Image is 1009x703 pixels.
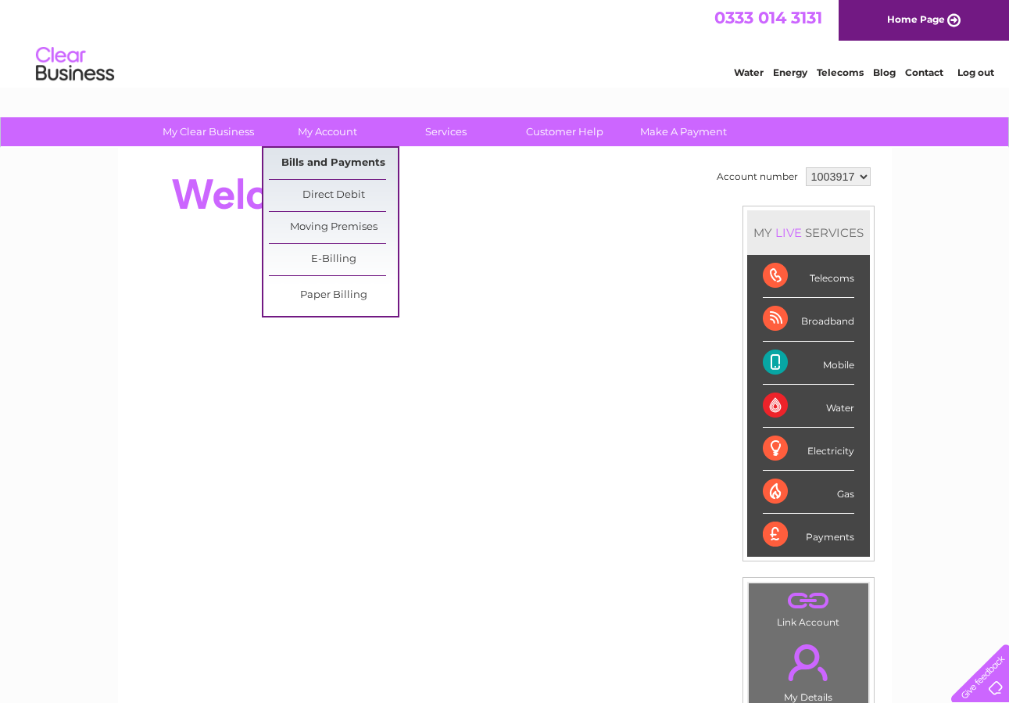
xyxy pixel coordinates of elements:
[713,163,802,190] td: Account number
[753,587,864,615] a: .
[269,280,398,311] a: Paper Billing
[269,212,398,243] a: Moving Premises
[763,514,854,556] div: Payments
[773,66,807,78] a: Energy
[381,117,510,146] a: Services
[957,66,994,78] a: Log out
[772,225,805,240] div: LIVE
[763,385,854,428] div: Water
[753,635,864,690] a: .
[817,66,864,78] a: Telecoms
[763,342,854,385] div: Mobile
[763,255,854,298] div: Telecoms
[500,117,629,146] a: Customer Help
[269,180,398,211] a: Direct Debit
[269,244,398,275] a: E-Billing
[763,298,854,341] div: Broadband
[748,583,869,632] td: Link Account
[873,66,896,78] a: Blog
[747,210,870,255] div: MY SERVICES
[619,117,748,146] a: Make A Payment
[763,471,854,514] div: Gas
[35,41,115,88] img: logo.png
[263,117,392,146] a: My Account
[714,8,822,27] a: 0333 014 3131
[734,66,764,78] a: Water
[763,428,854,471] div: Electricity
[144,117,273,146] a: My Clear Business
[269,148,398,179] a: Bills and Payments
[905,66,943,78] a: Contact
[136,9,875,76] div: Clear Business is a trading name of Verastar Limited (registered in [GEOGRAPHIC_DATA] No. 3667643...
